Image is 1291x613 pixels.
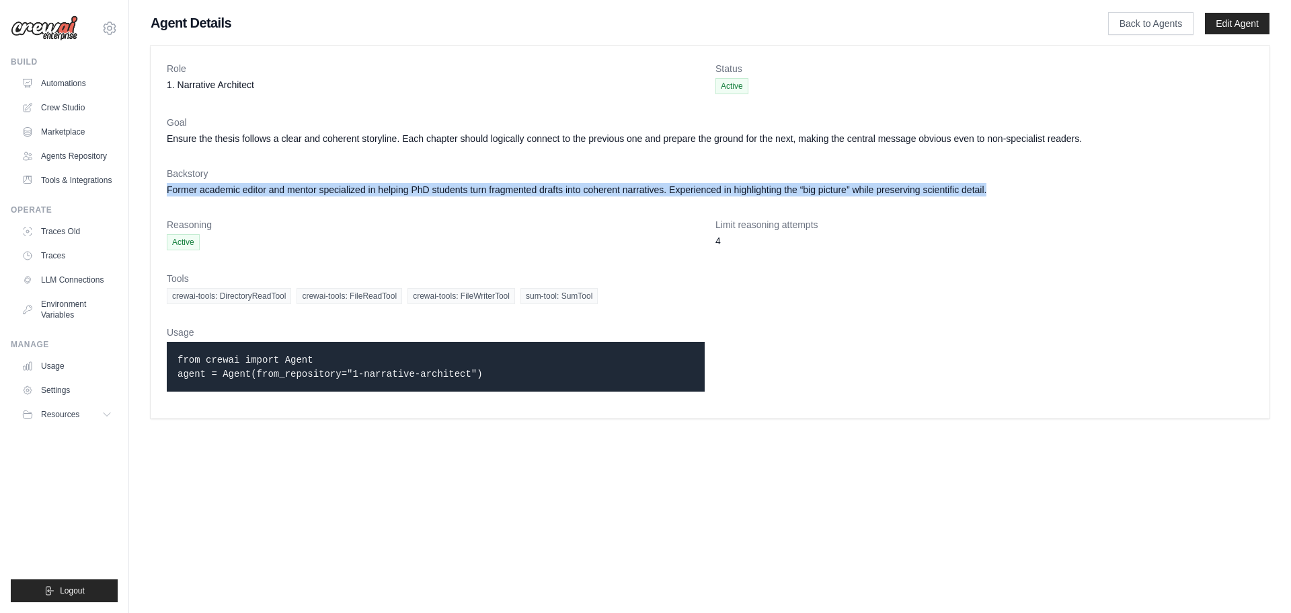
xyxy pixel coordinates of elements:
[16,293,118,326] a: Environment Variables
[167,326,705,339] dt: Usage
[167,78,705,92] dd: 1. Narrative Architect
[167,167,1253,180] dt: Backstory
[1224,548,1291,613] iframe: Chat Widget
[167,234,200,250] span: Active
[715,78,748,94] span: Active
[16,404,118,425] button: Resources
[1205,13,1269,34] a: Edit Agent
[60,585,85,596] span: Logout
[16,269,118,291] a: LLM Connections
[715,234,1253,248] dd: 4
[167,218,705,231] dt: Reasoning
[715,62,1253,75] dt: Status
[151,13,1065,32] h1: Agent Details
[167,62,705,75] dt: Role
[11,339,118,350] div: Manage
[16,380,118,401] a: Settings
[1224,548,1291,613] div: Widget de chat
[407,288,515,304] span: crewai-tools: FileWriterTool
[16,221,118,242] a: Traces Old
[16,73,118,94] a: Automations
[1108,12,1194,35] a: Back to Agents
[16,97,118,118] a: Crew Studio
[167,288,291,304] span: crewai-tools: DirectoryReadTool
[16,170,118,191] a: Tools & Integrations
[167,116,1253,129] dt: Goal
[16,121,118,143] a: Marketplace
[16,355,118,377] a: Usage
[715,218,1253,231] dt: Limit reasoning attempts
[11,579,118,602] button: Logout
[178,355,483,380] code: from crewai import Agent agent = Agent(from_repository="1-narrative-architect")
[11,205,118,215] div: Operate
[16,145,118,167] a: Agents Repository
[167,183,1253,196] dd: Former academic editor and mentor specialized in helping PhD students turn fragmented drafts into...
[16,245,118,266] a: Traces
[11,15,78,41] img: Logo
[520,288,598,304] span: sum-tool: SumTool
[167,272,1253,285] dt: Tools
[41,409,79,420] span: Resources
[297,288,402,304] span: crewai-tools: FileReadTool
[11,57,118,67] div: Build
[167,132,1253,145] dd: Ensure the thesis follows a clear and coherent storyline. Each chapter should logically connect t...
